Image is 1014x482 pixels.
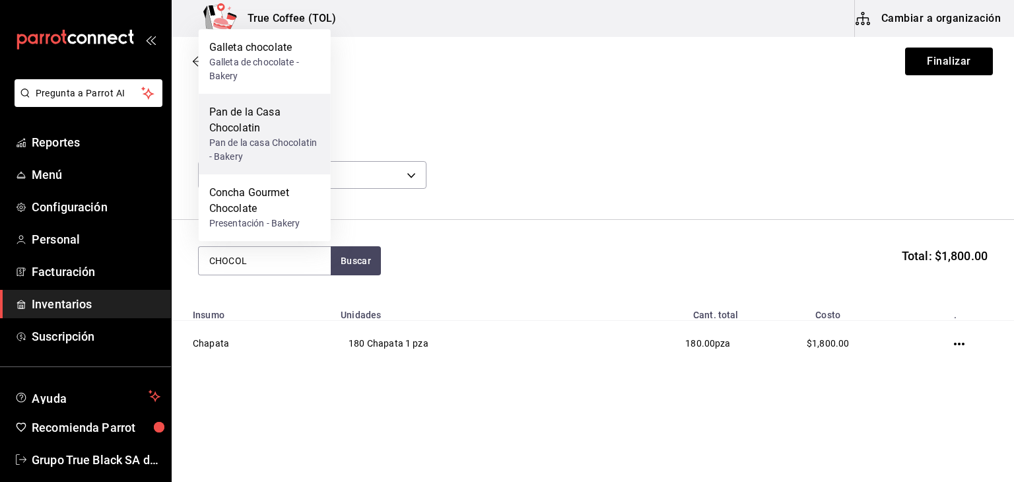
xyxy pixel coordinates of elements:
div: Galleta chocolate [209,40,320,55]
span: Recomienda Parrot [32,419,160,436]
th: Cant. total [578,302,747,321]
button: Finalizar [905,48,993,75]
span: 180.00 [685,338,715,349]
span: Grupo True Black SA de CV [32,451,160,469]
th: Costo [747,302,910,321]
button: Pregunta a Parrot AI [15,79,162,107]
span: $1,800.00 [807,338,849,349]
span: Facturación [32,263,160,281]
span: Pregunta a Parrot AI [36,86,142,100]
button: Buscar [331,246,381,275]
span: Total: $1,800.00 [902,247,988,265]
div: Presentación - Bakery [209,217,320,230]
input: Buscar insumo [199,247,331,275]
span: Ayuda [32,388,143,404]
span: Inventarios [32,295,160,313]
span: Suscripción [32,327,160,345]
div: Concha Gourmet Chocolate [209,185,320,217]
div: Pan de la casa Chocolatin - Bakery [209,136,320,164]
h3: True Coffee (TOL) [237,11,336,26]
a: Pregunta a Parrot AI [9,96,162,110]
div: Compra [198,96,988,120]
th: Insumo [172,302,333,321]
td: 180 Chapata 1 pza [333,321,578,366]
span: Reportes [32,133,160,151]
span: Menú [32,166,160,184]
button: open_drawer_menu [145,34,156,45]
div: Galleta de chocolate - Bakery [209,55,320,83]
th: . [910,302,1014,321]
th: Unidades [333,302,578,321]
button: Regresar [193,55,260,68]
td: pza [578,321,747,366]
span: Personal [32,230,160,248]
div: Pan de la Casa Chocolatin [209,104,320,136]
td: Chapata [172,321,333,366]
span: Configuración [32,198,160,216]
